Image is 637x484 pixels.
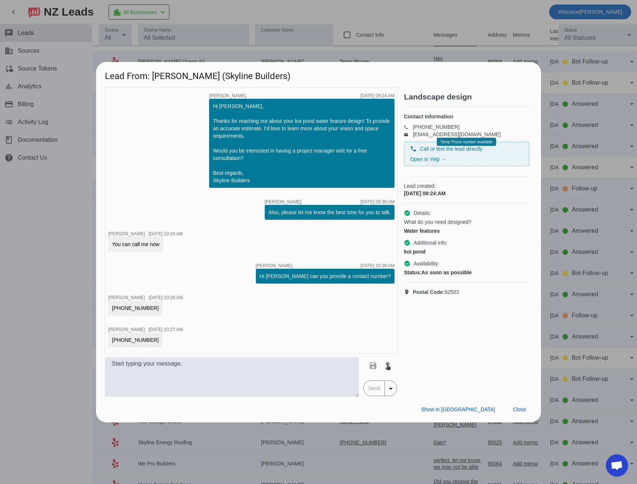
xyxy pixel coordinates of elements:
[404,182,529,190] span: Lead created:
[149,295,183,300] div: [DATE] 10:26:AM
[440,140,492,144] span: Temp Phone number available
[404,93,532,101] h2: Landscape design
[413,260,439,267] span: Availability:
[265,200,303,204] span: [PERSON_NAME].
[404,269,421,275] strong: Status:
[404,269,529,276] div: As soon as possible
[413,289,445,295] strong: Postal Code:
[96,62,541,87] h1: Lead From: [PERSON_NAME] (Skyline Builders)
[209,94,247,98] span: [PERSON_NAME].
[149,232,183,236] div: [DATE] 10:24:AM
[404,289,413,295] mat-icon: location_on
[112,304,159,312] div: [PHONE_NUMBER]
[413,239,448,246] span: Additional info:
[404,218,471,226] span: What do you need designed?
[404,133,413,136] mat-icon: email
[404,210,410,216] mat-icon: check_circle
[404,248,529,255] div: koi pond
[507,403,532,416] button: Close
[112,241,159,248] div: You can call me now
[386,384,395,393] mat-icon: arrow_drop_down
[413,209,431,217] span: Details:
[410,145,417,152] mat-icon: phone
[420,145,482,153] span: Call or text the lead directly
[413,124,459,130] a: [PHONE_NUMBER]
[421,406,495,412] span: Show in [GEOGRAPHIC_DATA]
[410,156,446,162] a: Open in Yelp →
[606,454,628,477] div: Open chat
[360,94,395,98] div: [DATE] 09:24:AM
[268,209,391,216] div: Also, please let me know the best time for you to talk.​
[112,336,159,344] div: [PHONE_NUMBER]
[383,361,392,370] mat-icon: touch_app
[513,406,526,412] span: Close
[404,260,410,267] mat-icon: check_circle
[108,231,145,236] span: [PERSON_NAME]
[404,190,529,197] div: [DATE] 09:24:AM
[108,295,145,300] span: [PERSON_NAME]
[360,264,395,268] div: [DATE] 10:26:AM
[360,200,395,204] div: [DATE] 09:30:AM
[260,272,391,280] div: Hi [PERSON_NAME] can you provide a contact number?
[404,227,529,235] div: Water features
[413,288,459,296] span: 92503
[404,125,413,129] mat-icon: phone
[413,131,501,137] a: [EMAIL_ADDRESS][DOMAIN_NAME]
[404,239,410,246] mat-icon: check_circle
[415,403,501,416] button: Show in [GEOGRAPHIC_DATA]
[404,113,529,120] h4: Contact information
[108,327,145,332] span: [PERSON_NAME]
[256,264,294,268] span: [PERSON_NAME].
[149,327,183,332] div: [DATE] 10:27:AM
[213,102,391,184] div: Hi [PERSON_NAME], Thanks for reaching out about your koi pond water feature design! To provide an...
